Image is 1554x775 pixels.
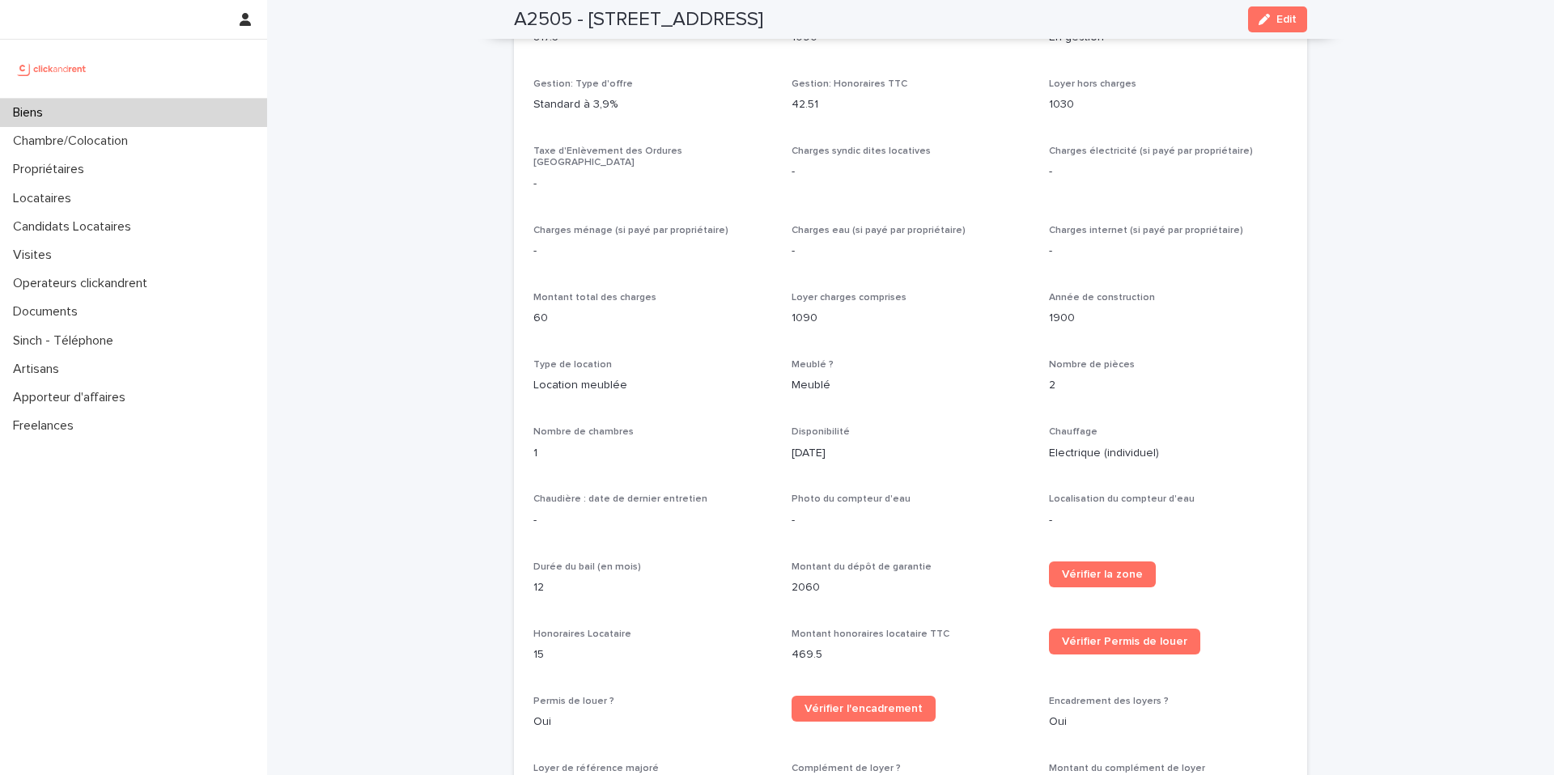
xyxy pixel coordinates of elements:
p: 15 [533,646,772,663]
p: 1090 [792,310,1030,327]
p: Candidats Locataires [6,219,144,235]
span: Charges syndic dites locatives [792,146,931,156]
p: 1900 [1049,310,1288,327]
span: Montant du complément de loyer [1049,764,1205,773]
span: Meublé ? [792,360,834,370]
p: Apporteur d'affaires [6,390,138,405]
p: Oui [533,714,772,731]
span: Montant du dépôt de garantie [792,562,932,572]
p: Biens [6,105,56,121]
p: Standard à 3,9% [533,96,772,113]
p: Location meublée [533,377,772,394]
p: 42.51 [792,96,1030,113]
p: 2 [1049,377,1288,394]
span: Encadrement des loyers ? [1049,697,1169,706]
p: 60 [533,310,772,327]
span: Loyer charges comprises [792,293,906,303]
p: 12 [533,579,772,596]
p: - [1049,243,1288,260]
a: Vérifier la zone [1049,561,1156,587]
span: Gestion: Honoraires TTC [792,79,907,89]
span: Complément de loyer ? [792,764,901,773]
span: Chauffage [1049,427,1098,437]
p: Freelances [6,418,87,434]
span: Charges ménage (si payé par propriétaire) [533,226,728,235]
p: Artisans [6,362,72,377]
span: Edit [1276,14,1297,25]
span: Vérifier Permis de louer [1062,636,1187,647]
p: [DATE] [792,445,1030,462]
p: - [1049,163,1288,180]
p: Visites [6,248,65,263]
span: Durée du bail (en mois) [533,562,641,572]
a: Vérifier l'encadrement [792,696,936,722]
span: Photo du compteur d'eau [792,494,911,504]
span: Nombre de chambres [533,427,634,437]
span: Localisation du compteur d'eau [1049,494,1195,504]
span: Taxe d'Enlèvement des Ordures [GEOGRAPHIC_DATA] [533,146,682,167]
p: 2060 [792,579,1030,596]
span: Charges eau (si payé par propriétaire) [792,226,966,235]
span: Loyer hors charges [1049,79,1136,89]
p: Sinch - Téléphone [6,333,126,349]
a: Vérifier Permis de louer [1049,629,1200,654]
span: Montant total des charges [533,293,656,303]
span: Disponibilité [792,427,850,437]
span: Vérifier la zone [1062,569,1143,580]
p: - [1049,512,1288,529]
p: - [792,512,1030,529]
p: Documents [6,304,91,320]
span: Type de location [533,360,612,370]
p: - [533,176,772,193]
p: 469.5 [792,646,1030,663]
p: Meublé [792,377,1030,394]
span: Loyer de référence majoré [533,764,659,773]
p: Operateurs clickandrent [6,276,160,291]
span: Nombre de pièces [1049,360,1135,370]
button: Edit [1248,6,1307,32]
p: 1 [533,445,772,462]
p: Locataires [6,191,84,206]
p: - [533,512,772,529]
p: - [533,243,772,260]
span: Charges électricité (si payé par propriétaire) [1049,146,1253,156]
p: 1030 [1049,96,1288,113]
p: Propriétaires [6,162,97,177]
span: Vérifier l'encadrement [805,703,923,714]
p: - [792,243,1030,260]
span: Gestion: Type d'offre [533,79,633,89]
p: Electrique (individuel) [1049,445,1288,462]
span: Charges internet (si payé par propriétaire) [1049,226,1243,235]
span: Honoraires Locataire [533,629,631,639]
span: Chaudière : date de dernier entretien [533,494,707,504]
span: Année de construction [1049,293,1155,303]
p: - [792,163,1030,180]
p: Chambre/Colocation [6,133,141,149]
p: Oui [1049,714,1288,731]
span: Permis de louer ? [533,697,614,706]
img: UCB0brd3T0yccxBKYDjQ [13,53,91,85]
span: Montant honoraires locataire TTC [792,629,949,639]
h2: A2505 - [STREET_ADDRESS] [514,8,763,32]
